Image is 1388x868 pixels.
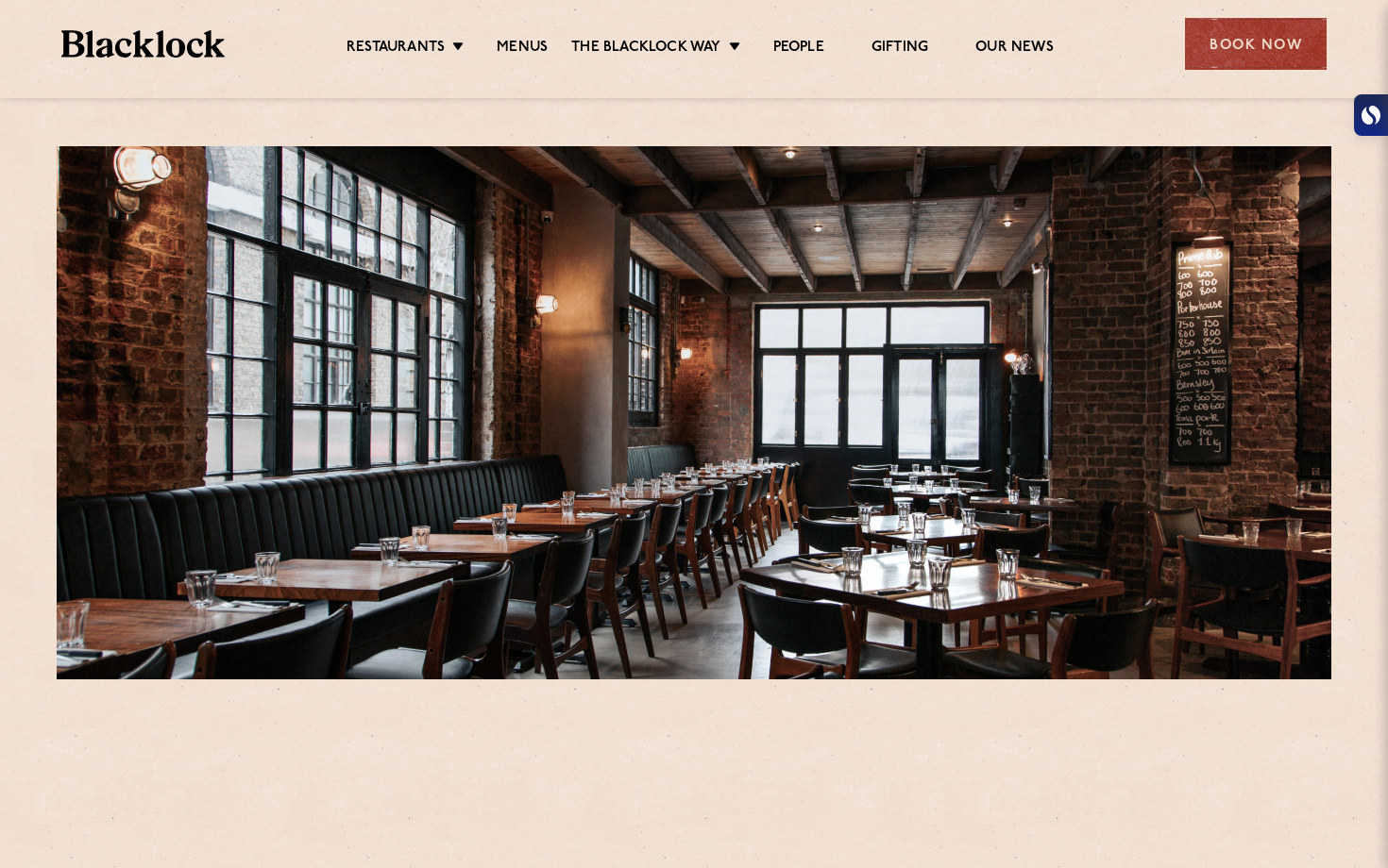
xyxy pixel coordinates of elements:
[872,39,928,59] a: Gifting
[975,39,1054,59] a: Our News
[347,39,445,59] a: Restaurants
[497,39,548,59] a: Menus
[1185,18,1327,70] div: Book Now
[571,39,720,59] a: The Blacklock Way
[61,30,225,58] img: BL_Textured_Logo-footer-cropped.svg
[773,39,824,59] a: People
